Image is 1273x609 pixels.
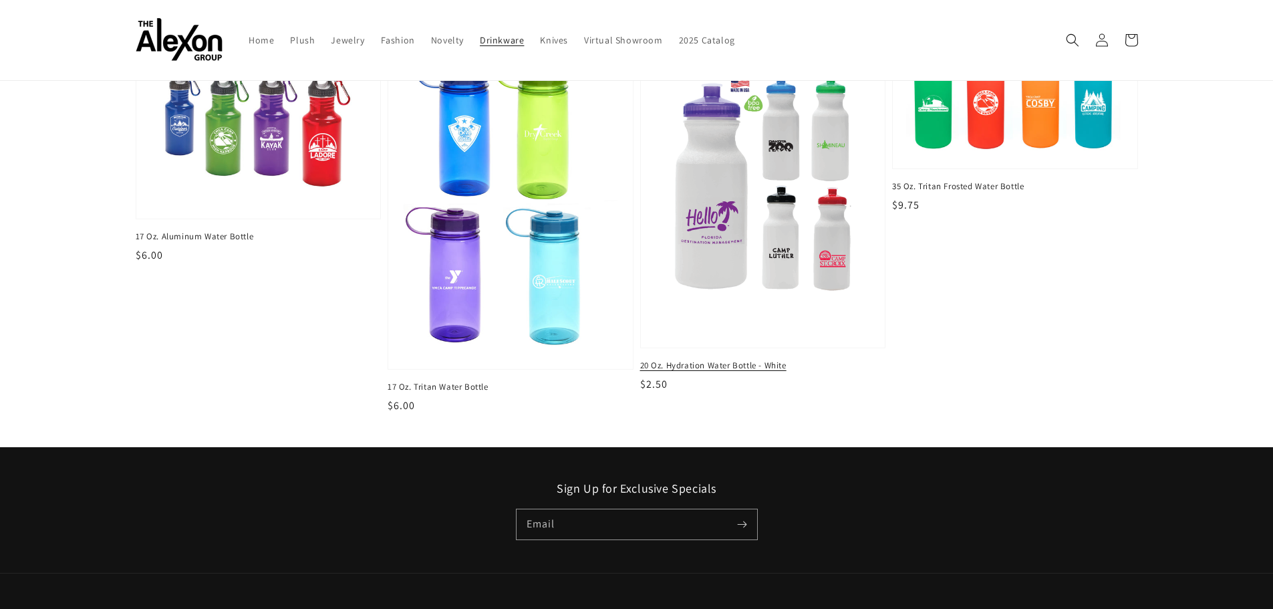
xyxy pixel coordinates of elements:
a: Home [241,26,282,54]
span: Novelty [431,34,464,46]
a: Fashion [373,26,423,54]
span: 20 Oz. Hydration Water Bottle - White [640,360,886,372]
span: Jewelry [331,34,364,46]
span: 35 Oz. Tritan Frosted Water Bottle [892,180,1138,193]
img: 20 Oz. Hydration Water Bottle - White [651,48,875,338]
a: 17 Oz. Aluminum Water Bottle 17 Oz. Aluminum Water Bottle $6.00 [136,39,382,263]
span: Knives [540,34,568,46]
span: $6.00 [388,398,415,412]
a: Novelty [423,26,472,54]
span: Virtual Showroom [584,34,663,46]
span: Fashion [381,34,415,46]
img: The Alexon Group [136,19,223,62]
img: 35 Oz. Tritan Frosted Water Bottle [906,53,1124,156]
summary: Search [1058,25,1087,55]
span: 17 Oz. Aluminum Water Bottle [136,231,382,243]
a: 20 Oz. Hydration Water Bottle - White 20 Oz. Hydration Water Bottle - White $2.50 [640,39,886,392]
span: $6.00 [136,248,163,262]
span: Drinkware [480,34,524,46]
a: 35 Oz. Tritan Frosted Water Bottle 35 Oz. Tritan Frosted Water Bottle $9.75 [892,39,1138,214]
span: 17 Oz. Tritan Water Bottle [388,381,633,393]
span: $2.50 [640,377,668,391]
a: Knives [532,26,576,54]
a: Drinkware [472,26,532,54]
span: Plush [290,34,315,46]
a: 17 Oz. Tritan Water Bottle 17 Oz. Tritan Water Bottle $6.00 [388,39,633,414]
h2: Sign Up for Exclusive Specials [136,481,1138,496]
button: Subscribe [728,509,757,539]
a: Plush [282,26,323,54]
a: 2025 Catalog [671,26,743,54]
a: Virtual Showroom [576,26,671,54]
span: Home [249,34,274,46]
span: 2025 Catalog [679,34,735,46]
img: 17 Oz. Tritan Water Bottle [402,53,619,356]
img: 17 Oz. Aluminum Water Bottle [150,53,368,205]
a: Jewelry [323,26,372,54]
span: $9.75 [892,198,920,212]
